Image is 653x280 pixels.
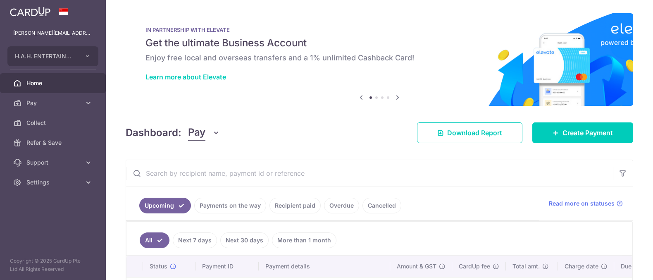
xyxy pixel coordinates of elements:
a: Learn more about Elevate [145,73,226,81]
button: Pay [188,125,220,141]
span: Refer & Save [26,139,81,147]
span: Download Report [447,128,502,138]
span: Support [26,158,81,167]
th: Payment ID [195,256,259,277]
span: Read more on statuses [549,199,615,208]
span: Total amt. [512,262,540,270]
h4: Dashboard: [126,125,181,140]
span: Create Payment [562,128,613,138]
span: Amount & GST [397,262,436,270]
a: Next 7 days [173,232,217,248]
a: More than 1 month [272,232,336,248]
p: IN PARTNERSHIP WITH ELEVATE [145,26,613,33]
a: Next 30 days [220,232,269,248]
a: All [140,232,169,248]
p: [PERSON_NAME][EMAIL_ADDRESS][PERSON_NAME][DOMAIN_NAME] [13,29,93,37]
iframe: Opens a widget where you can find more information [600,255,645,276]
a: Overdue [324,198,359,213]
a: Recipient paid [269,198,321,213]
span: CardUp fee [459,262,490,270]
span: Status [150,262,167,270]
span: Pay [26,99,81,107]
th: Payment details [259,256,390,277]
span: Pay [188,125,205,141]
a: Upcoming [139,198,191,213]
span: Charge date [565,262,598,270]
h5: Get the ultimate Business Account [145,36,613,50]
a: Cancelled [362,198,401,213]
a: Download Report [417,122,522,143]
span: Settings [26,178,81,187]
h6: Enjoy free local and overseas transfers and a 1% unlimited Cashback Card! [145,53,613,63]
img: Renovation banner [126,13,633,106]
img: CardUp [10,7,50,17]
span: Collect [26,119,81,127]
span: Home [26,79,81,87]
input: Search by recipient name, payment id or reference [126,160,613,187]
button: H.A.H. ENTERTAINMENT PTE. LTD. [7,46,98,66]
span: H.A.H. ENTERTAINMENT PTE. LTD. [15,52,76,60]
a: Read more on statuses [549,199,623,208]
a: Create Payment [532,122,633,143]
a: Payments on the way [194,198,266,213]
